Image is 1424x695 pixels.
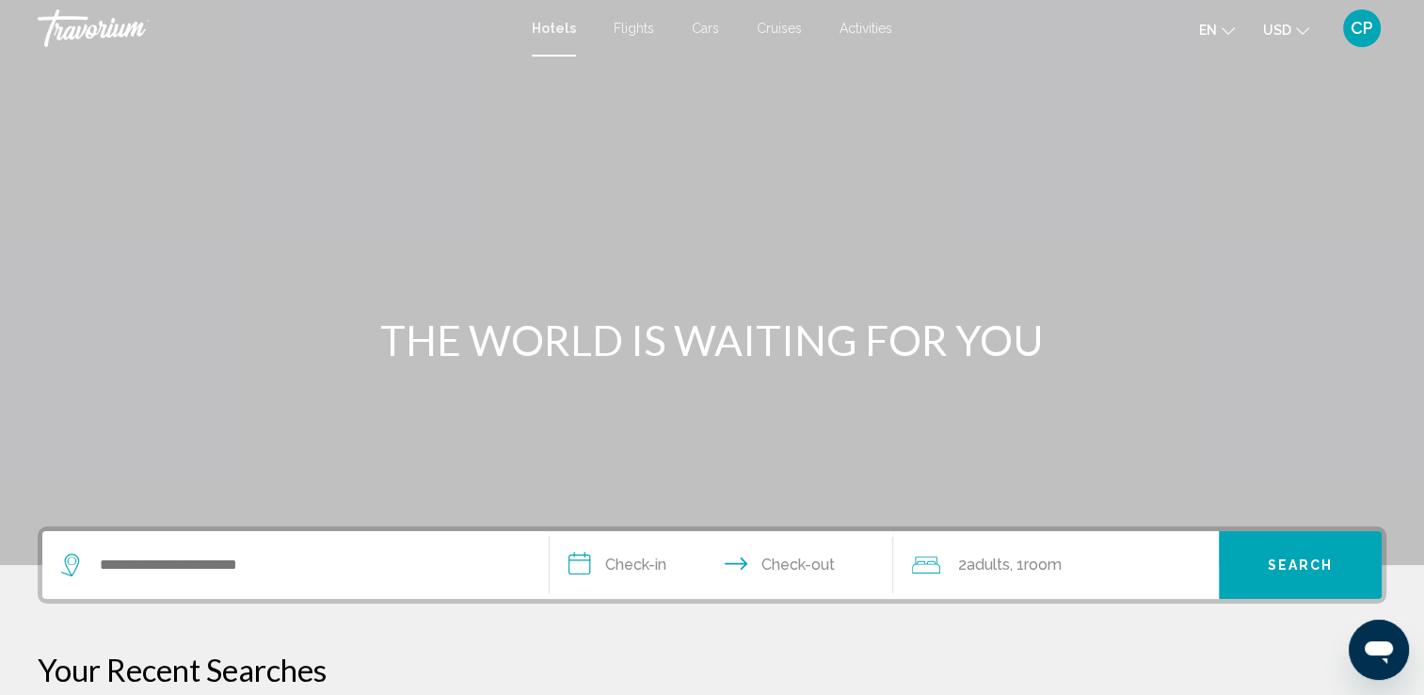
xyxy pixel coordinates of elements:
p: Your Recent Searches [38,651,1386,688]
span: Adults [966,556,1009,574]
iframe: Button to launch messaging window [1349,620,1409,680]
a: Cruises [757,21,802,36]
a: Travorium [38,9,513,47]
button: Change language [1199,16,1235,43]
span: USD [1263,23,1291,38]
div: Search widget [42,531,1382,599]
span: Room [1023,556,1061,574]
span: en [1199,23,1217,38]
span: 2 [957,552,1009,578]
button: Travelers: 2 adults, 0 children [893,531,1219,599]
span: CP [1351,19,1373,38]
button: Check in and out dates [550,531,894,599]
a: Activities [840,21,892,36]
a: Hotels [532,21,576,36]
a: Cars [692,21,719,36]
span: Search [1268,558,1334,574]
button: User Menu [1337,8,1386,48]
h1: THE WORLD IS WAITING FOR YOU [360,315,1065,364]
span: , 1 [1009,552,1061,578]
button: Change currency [1263,16,1309,43]
a: Flights [614,21,654,36]
button: Search [1219,531,1382,599]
